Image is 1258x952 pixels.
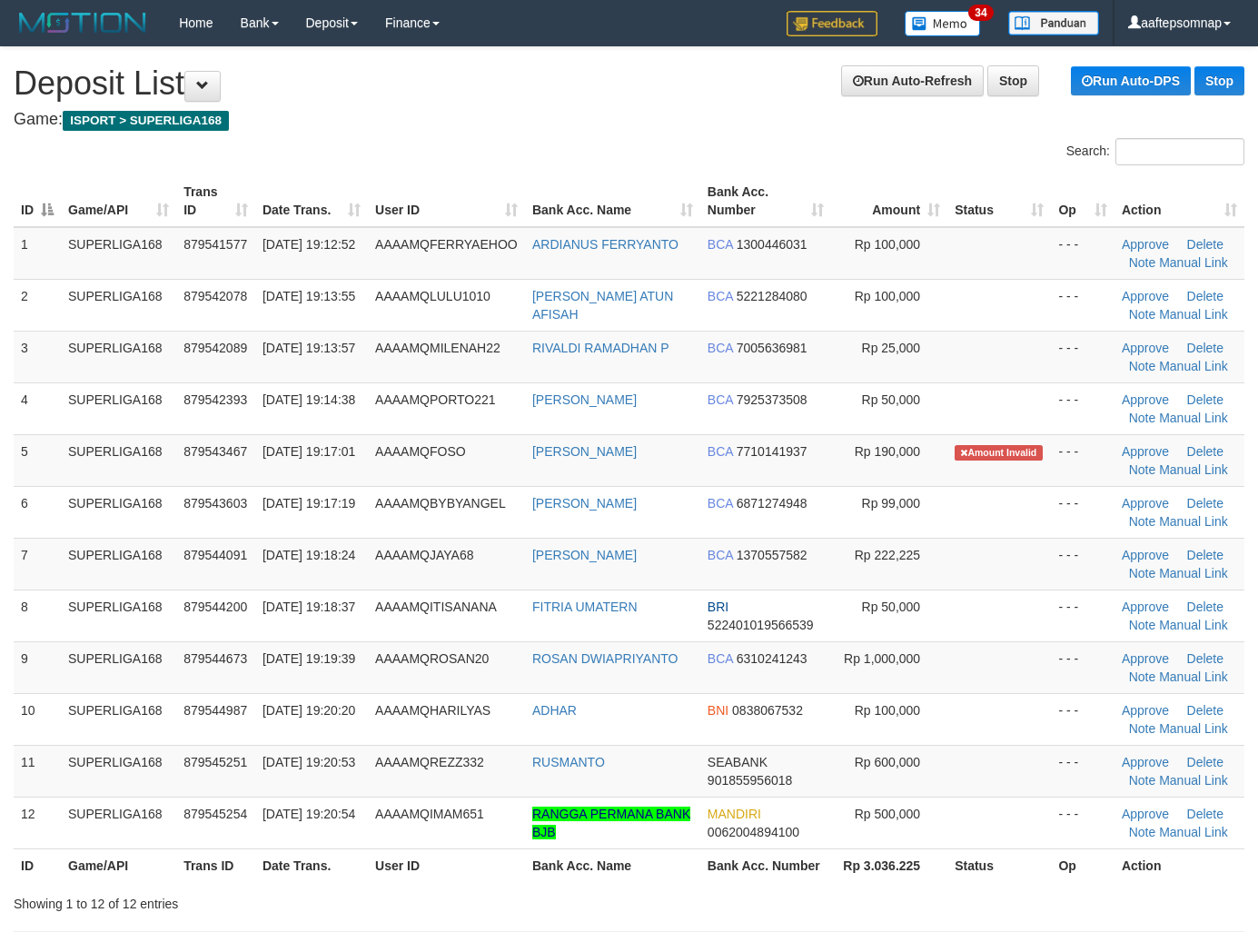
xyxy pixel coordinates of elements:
a: Note [1129,566,1156,580]
a: Manual Link [1159,721,1228,736]
td: - - - [1051,382,1114,434]
a: Approve [1122,600,1169,614]
td: SUPERLIGA168 [61,486,176,538]
th: Game/API [61,848,176,882]
a: Approve [1122,444,1169,459]
a: Delete [1187,237,1223,252]
td: SUPERLIGA168 [61,227,176,280]
span: Copy 522401019566539 to clipboard [708,618,814,632]
span: Rp 100,000 [855,703,920,718]
th: Op [1051,848,1114,882]
span: AAAAMQBYBYANGEL [375,496,506,511]
td: 7 [14,538,61,590]
span: 879542089 [183,341,247,355]
span: ISPORT > SUPERLIGA168 [63,111,229,131]
th: ID: activate to sort column descending [14,175,61,227]
span: Rp 222,225 [855,548,920,562]
td: SUPERLIGA168 [61,641,176,693]
a: ARDIANUS FERRYANTO [532,237,679,252]
a: Delete [1187,341,1223,355]
a: [PERSON_NAME] [532,548,637,562]
a: Note [1129,669,1156,684]
span: [DATE] 19:20:20 [262,703,355,718]
span: 879544091 [183,548,247,562]
td: SUPERLIGA168 [61,693,176,745]
a: Delete [1187,548,1223,562]
span: 879542393 [183,392,247,407]
a: [PERSON_NAME] [532,444,637,459]
a: Manual Link [1159,255,1228,270]
a: Approve [1122,755,1169,769]
span: Copy 5221284080 to clipboard [737,289,807,303]
span: Amount is not matched [955,445,1042,461]
img: Button%20Memo.svg [905,11,981,36]
th: Status [947,848,1051,882]
td: 6 [14,486,61,538]
td: SUPERLIGA168 [61,538,176,590]
h1: Deposit List [14,65,1244,102]
span: Copy 7710141937 to clipboard [737,444,807,459]
a: Approve [1122,496,1169,511]
a: Approve [1122,237,1169,252]
span: Rp 1,000,000 [844,651,920,666]
td: - - - [1051,331,1114,382]
td: - - - [1051,590,1114,641]
a: Manual Link [1159,825,1228,839]
span: 879544673 [183,651,247,666]
a: Approve [1122,548,1169,562]
span: [DATE] 19:19:39 [262,651,355,666]
a: Delete [1187,755,1223,769]
a: ROSAN DWIAPRIYANTO [532,651,679,666]
img: MOTION_logo.png [14,9,152,36]
td: 2 [14,279,61,331]
span: AAAAMQIMAM651 [375,807,484,821]
a: Note [1129,773,1156,788]
th: Bank Acc. Number: activate to sort column ascending [700,175,832,227]
a: Stop [1194,66,1244,95]
span: BNI [708,703,728,718]
th: Rp 3.036.225 [831,848,947,882]
span: [DATE] 19:14:38 [262,392,355,407]
td: - - - [1051,538,1114,590]
label: Search: [1066,138,1244,165]
a: Approve [1122,289,1169,303]
a: [PERSON_NAME] [532,496,637,511]
a: Approve [1122,651,1169,666]
span: Copy 7925373508 to clipboard [737,392,807,407]
span: Rp 500,000 [855,807,920,821]
span: BCA [708,496,733,511]
span: AAAAMQMILENAH22 [375,341,500,355]
span: Rp 50,000 [862,600,921,614]
a: Approve [1122,341,1169,355]
span: AAAAMQFERRYAEHOO [375,237,518,252]
a: Delete [1187,703,1223,718]
span: Rp 50,000 [862,392,921,407]
th: Amount: activate to sort column ascending [831,175,947,227]
span: 879541577 [183,237,247,252]
th: User ID [368,848,525,882]
a: RANGGA PERMANA BANK BJB [532,807,690,839]
th: Game/API: activate to sort column ascending [61,175,176,227]
span: AAAAMQROSAN20 [375,651,489,666]
td: 12 [14,797,61,848]
a: Manual Link [1159,307,1228,322]
span: 34 [968,5,993,21]
div: Showing 1 to 12 of 12 entries [14,888,510,913]
span: Copy 6310241243 to clipboard [737,651,807,666]
span: MANDIRI [708,807,761,821]
td: - - - [1051,486,1114,538]
td: - - - [1051,693,1114,745]
span: AAAAMQFOSO [375,444,466,459]
a: Note [1129,359,1156,373]
th: Bank Acc. Name: activate to sort column ascending [525,175,700,227]
span: BCA [708,651,733,666]
th: Trans ID [176,848,255,882]
span: Copy 0838067532 to clipboard [732,703,803,718]
td: SUPERLIGA168 [61,797,176,848]
td: SUPERLIGA168 [61,331,176,382]
span: AAAAMQJAYA68 [375,548,473,562]
th: Op: activate to sort column ascending [1051,175,1114,227]
a: RUSMANTO [532,755,605,769]
td: 3 [14,331,61,382]
span: AAAAMQITISANANA [375,600,497,614]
